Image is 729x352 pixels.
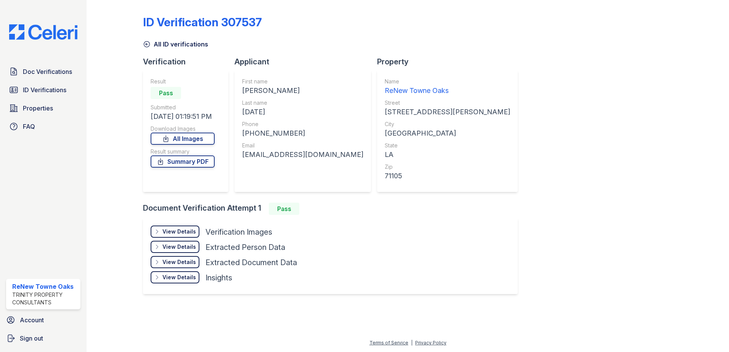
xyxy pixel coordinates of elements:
[151,87,181,99] div: Pass
[242,120,363,128] div: Phone
[385,149,510,160] div: LA
[242,142,363,149] div: Email
[385,99,510,107] div: Street
[143,15,262,29] div: ID Verification 307537
[3,331,83,346] a: Sign out
[20,315,44,325] span: Account
[23,104,53,113] span: Properties
[385,163,510,171] div: Zip
[6,64,80,79] a: Doc Verifications
[23,85,66,94] span: ID Verifications
[415,340,446,346] a: Privacy Policy
[143,56,234,67] div: Verification
[369,340,408,346] a: Terms of Service
[242,149,363,160] div: [EMAIL_ADDRESS][DOMAIN_NAME]
[385,171,510,181] div: 71105
[23,67,72,76] span: Doc Verifications
[162,258,196,266] div: View Details
[377,56,524,67] div: Property
[6,101,80,116] a: Properties
[6,82,80,98] a: ID Verifications
[12,291,77,306] div: Trinity Property Consultants
[23,122,35,131] span: FAQ
[151,133,215,145] a: All Images
[143,40,208,49] a: All ID verifications
[385,85,510,96] div: ReNew Towne Oaks
[151,78,215,85] div: Result
[151,148,215,155] div: Result summary
[411,340,413,346] div: |
[12,282,77,291] div: ReNew Towne Oaks
[151,125,215,133] div: Download Images
[242,78,363,85] div: First name
[242,85,363,96] div: [PERSON_NAME]
[234,56,377,67] div: Applicant
[385,128,510,139] div: [GEOGRAPHIC_DATA]
[151,111,215,122] div: [DATE] 01:19:51 PM
[206,242,285,253] div: Extracted Person Data
[242,128,363,139] div: [PHONE_NUMBER]
[6,119,80,134] a: FAQ
[151,104,215,111] div: Submitted
[242,99,363,107] div: Last name
[385,78,510,96] a: Name ReNew Towne Oaks
[385,78,510,85] div: Name
[162,274,196,281] div: View Details
[206,272,232,283] div: Insights
[3,24,83,40] img: CE_Logo_Blue-a8612792a0a2168367f1c8372b55b34899dd931a85d93a1a3d3e32e68fde9ad4.png
[385,120,510,128] div: City
[162,228,196,235] div: View Details
[385,142,510,149] div: State
[206,227,272,237] div: Verification Images
[269,203,299,215] div: Pass
[162,243,196,251] div: View Details
[385,107,510,117] div: [STREET_ADDRESS][PERSON_NAME]
[206,257,297,268] div: Extracted Document Data
[242,107,363,117] div: [DATE]
[20,334,43,343] span: Sign out
[151,155,215,168] a: Summary PDF
[143,203,524,215] div: Document Verification Attempt 1
[3,312,83,328] a: Account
